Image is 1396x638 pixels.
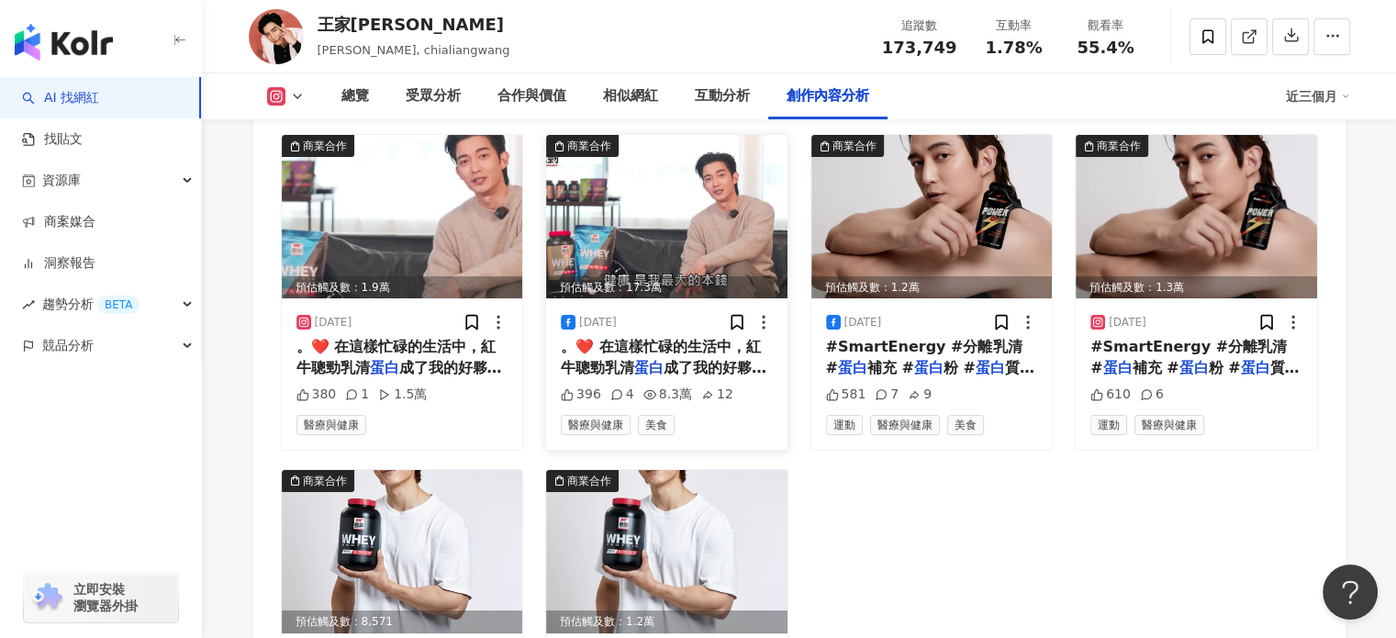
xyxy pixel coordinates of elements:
div: 合作與價值 [497,85,566,107]
div: BETA [97,296,140,314]
div: post-image商業合作預估觸及數：8,571 [282,470,523,633]
span: #SmartEnergy #分離乳清 # [826,338,1022,375]
span: 1.78% [985,39,1042,57]
div: 商業合作 [567,137,611,155]
div: 相似網紅 [603,85,658,107]
div: 12 [701,386,733,404]
div: 預估觸及數：17.3萬 [546,276,787,299]
mark: 蛋白 [914,359,944,376]
div: 1 [345,386,369,404]
div: [DATE] [844,315,882,330]
div: 王家[PERSON_NAME] [318,13,510,36]
span: 173,749 [882,38,957,57]
div: 預估觸及數：1.3萬 [1076,276,1317,299]
span: 醫療與健康 [561,415,631,435]
div: 396 [561,386,601,404]
span: 成了我的好夥伴。它讓我可以快速補充蛋 [296,359,502,397]
div: 預估觸及數：1.2萬 [546,610,787,633]
span: 美食 [638,415,675,435]
div: 商業合作 [1097,137,1141,155]
div: [DATE] [579,315,617,330]
mark: 蛋白 [1240,359,1269,376]
div: 6 [1140,386,1164,404]
img: post-image [282,135,523,298]
div: 預估觸及數：1.9萬 [282,276,523,299]
span: 趨勢分析 [42,284,140,325]
span: 55.4% [1077,39,1134,57]
div: 追蹤數 [882,17,957,35]
div: 總覽 [341,85,369,107]
div: post-image商業合作預估觸及數：1.2萬 [811,135,1053,298]
div: 商業合作 [303,472,347,490]
a: 找貼文 [22,130,83,149]
div: [DATE] [1109,315,1146,330]
div: 581 [826,386,866,404]
div: 商業合作 [567,472,611,490]
div: 互動分析 [695,85,750,107]
div: post-image商業合作預估觸及數：1.3萬 [1076,135,1317,298]
a: searchAI 找網紅 [22,89,99,107]
img: post-image [546,135,787,298]
div: [DATE] [315,315,352,330]
span: 粉 # [1208,359,1240,376]
span: 。❤️ 在這樣忙碌的生活中，紅牛聰勁乳清 [561,338,761,375]
iframe: Help Scout Beacon - Open [1323,565,1378,620]
div: 1.5萬 [378,386,427,404]
a: 商案媒合 [22,213,95,231]
div: 互動率 [979,17,1049,35]
span: 立即安裝 瀏覽器外掛 [73,581,138,614]
img: logo [15,24,113,61]
div: 創作內容分析 [787,85,869,107]
div: 預估觸及數：1.2萬 [811,276,1053,299]
img: post-image [282,470,523,633]
mark: 蛋白 [370,359,399,376]
mark: 蛋白 [634,359,664,376]
span: 醫療與健康 [296,415,366,435]
div: post-image商業合作預估觸及數：1.9萬 [282,135,523,298]
img: chrome extension [29,583,65,612]
div: 7 [875,386,899,404]
div: 商業合作 [832,137,877,155]
div: 610 [1090,386,1131,404]
span: 補充 # [867,359,914,376]
mark: 蛋白 [1178,359,1208,376]
span: 資源庫 [42,160,81,201]
div: post-image商業合作預估觸及數：17.3萬 [546,135,787,298]
div: 觀看率 [1071,17,1141,35]
span: 粉 # [944,359,976,376]
span: 運動 [826,415,863,435]
img: post-image [811,135,1053,298]
span: #SmartEnergy #分離乳清 # [1090,338,1287,375]
div: 8.3萬 [643,386,692,404]
div: post-image商業合作預估觸及數：1.2萬 [546,470,787,633]
span: 醫療與健康 [870,415,940,435]
mark: 蛋白 [1102,359,1132,376]
span: [PERSON_NAME], chialiangwang [318,43,510,57]
div: 受眾分析 [406,85,461,107]
span: 競品分析 [42,325,94,366]
span: 美食 [947,415,984,435]
a: 洞察報告 [22,254,95,273]
a: chrome extension立即安裝 瀏覽器外掛 [24,573,178,622]
div: 近三個月 [1286,82,1350,111]
span: rise [22,298,35,311]
div: 商業合作 [303,137,347,155]
span: 。❤️ 在這樣忙碌的生活中，紅牛聰勁乳清 [296,338,497,375]
img: post-image [1076,135,1317,298]
span: 補充 # [1132,359,1178,376]
div: 9 [908,386,932,404]
div: 4 [610,386,634,404]
span: 成了我的好夥伴。它讓我可以快速補充蛋 [561,359,766,397]
div: 預估觸及數：8,571 [282,610,523,633]
span: 運動 [1090,415,1127,435]
mark: 蛋白 [838,359,867,376]
span: 醫療與健康 [1134,415,1204,435]
mark: 蛋白 [976,359,1005,376]
img: KOL Avatar [249,9,304,64]
div: 380 [296,386,337,404]
img: post-image [546,470,787,633]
